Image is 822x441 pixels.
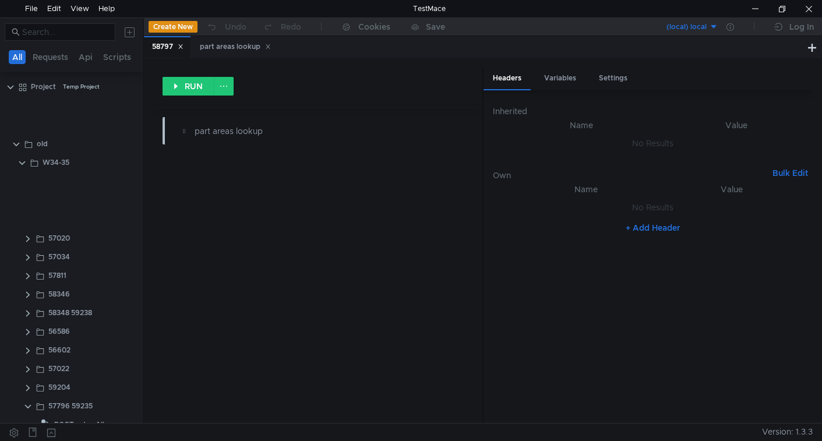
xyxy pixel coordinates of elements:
[426,23,445,31] div: Save
[621,221,685,235] button: + Add Header
[590,68,637,89] div: Settings
[768,166,813,180] button: Bulk Edit
[48,248,70,266] div: 57034
[195,125,383,137] div: part areas lookup
[660,182,803,196] th: Value
[48,360,69,378] div: 57022
[789,20,814,34] div: Log In
[48,304,92,322] div: 58348 59238
[511,182,660,196] th: Name
[255,18,309,36] button: Redo
[29,50,72,64] button: Requests
[48,285,70,303] div: 58346
[81,416,104,433] div: dev All
[762,424,813,440] span: Version: 1.3.3
[43,154,69,171] div: W34-35
[535,68,585,89] div: Variables
[493,168,768,182] h6: Own
[48,267,66,284] div: 57811
[48,323,70,340] div: 56586
[54,416,74,433] span: POST
[48,230,70,247] div: 57020
[502,118,660,132] th: Name
[660,118,813,132] th: Value
[152,41,184,53] div: 58797
[63,78,100,96] div: Temp Project
[100,50,135,64] button: Scripts
[484,68,531,90] div: Headers
[75,50,96,64] button: Api
[149,21,197,33] button: Create New
[358,20,390,34] div: Cookies
[666,22,707,33] div: (local) local
[637,17,718,36] button: (local) local
[281,20,301,34] div: Redo
[493,104,813,118] h6: Inherited
[48,341,70,359] div: 56602
[163,77,214,96] button: RUN
[632,138,673,149] nz-embed-empty: No Results
[200,41,271,53] div: part areas lookup
[9,50,26,64] button: All
[22,26,108,38] input: Search...
[197,18,255,36] button: Undo
[37,135,48,153] div: old
[48,397,93,415] div: 57796 59235
[48,379,70,396] div: 59204
[632,202,673,213] nz-embed-empty: No Results
[31,78,56,96] div: Project
[225,20,246,34] div: Undo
